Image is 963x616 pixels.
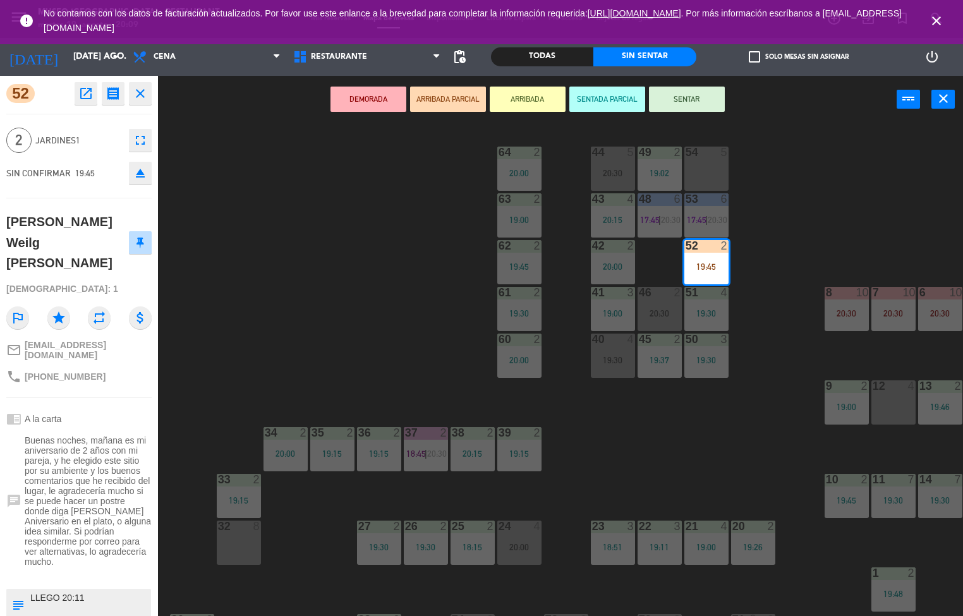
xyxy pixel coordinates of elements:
[649,87,725,112] button: SENTAR
[497,169,542,178] div: 20:00
[425,449,427,459] span: |
[684,309,729,318] div: 19:30
[592,287,593,298] div: 41
[358,427,359,438] div: 36
[346,427,354,438] div: 2
[931,90,955,109] button: close
[497,356,542,365] div: 20:00
[108,49,123,64] i: arrow_drop_down
[954,380,962,392] div: 2
[708,215,727,225] span: 20:30
[639,334,639,345] div: 45
[218,474,219,485] div: 33
[427,449,447,459] span: 20:30
[44,8,902,33] a: . Por más información escríbanos a [EMAIL_ADDRESS][DOMAIN_NAME]
[129,129,152,152] button: fullscreen
[592,240,593,251] div: 42
[300,427,307,438] div: 2
[569,87,645,112] button: SENTADA PARCIAL
[6,84,35,103] span: 52
[253,474,260,485] div: 2
[897,90,920,109] button: power_input
[44,8,902,33] span: No contamos con los datos de facturación actualizados. Por favor use este enlance a la brevedad p...
[497,262,542,271] div: 19:45
[452,427,452,438] div: 38
[627,147,634,158] div: 5
[720,240,728,251] div: 2
[639,193,639,205] div: 48
[856,287,868,298] div: 10
[684,356,729,365] div: 19:30
[6,340,152,360] a: mail_outline[EMAIL_ADDRESS][DOMAIN_NAME]
[861,380,868,392] div: 2
[720,147,728,158] div: 5
[451,449,495,458] div: 20:15
[907,380,915,392] div: 4
[47,306,70,329] i: star
[357,543,401,552] div: 19:30
[826,474,827,485] div: 10
[487,427,494,438] div: 2
[75,168,95,178] span: 19:45
[638,169,682,178] div: 19:02
[6,342,21,358] i: mail_outline
[533,427,541,438] div: 2
[638,356,682,365] div: 19:37
[357,449,401,458] div: 19:15
[451,543,495,552] div: 18:15
[25,340,152,360] span: [EMAIL_ADDRESS][DOMAIN_NAME]
[826,380,827,392] div: 9
[588,8,681,18] a: [URL][DOMAIN_NAME]
[592,334,593,345] div: 40
[217,496,261,505] div: 19:15
[102,82,124,105] button: receipt
[918,402,962,411] div: 19:46
[133,133,148,148] i: fullscreen
[25,414,61,424] span: A la carta
[591,215,635,224] div: 20:15
[684,543,729,552] div: 19:00
[253,521,260,532] div: 8
[720,521,728,532] div: 4
[6,493,21,509] i: chat
[533,240,541,251] div: 2
[749,51,849,63] label: Solo mesas sin asignar
[405,521,406,532] div: 26
[674,193,681,205] div: 6
[826,287,827,298] div: 8
[6,168,71,178] span: SIN CONFIRMAR
[497,215,542,224] div: 19:00
[490,87,566,112] button: ARRIBADA
[591,169,635,178] div: 20:30
[129,162,152,184] button: eject
[591,543,635,552] div: 18:51
[592,521,593,532] div: 23
[627,240,634,251] div: 2
[731,543,775,552] div: 19:26
[11,598,25,612] i: subject
[25,435,152,567] span: Buenas noches, mañana es mi aniversario de 2 años con mi pareja, y he elegido este sitio por su a...
[106,86,121,101] i: receipt
[405,427,406,438] div: 37
[918,309,962,318] div: 20:30
[533,287,541,298] div: 2
[929,13,944,28] i: close
[658,215,661,225] span: |
[949,287,962,298] div: 10
[661,215,681,225] span: 20:30
[871,589,916,598] div: 19:48
[25,371,106,382] span: [PHONE_NUMBER]
[393,427,401,438] div: 2
[918,496,962,505] div: 19:30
